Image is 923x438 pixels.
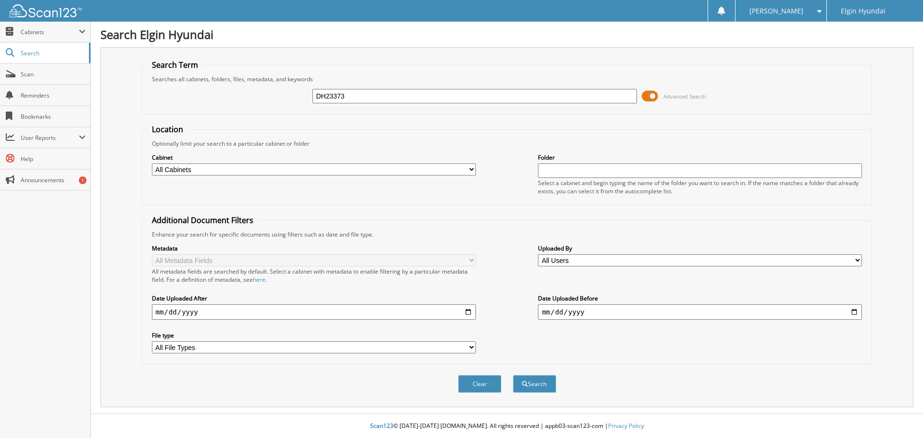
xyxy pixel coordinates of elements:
[147,75,867,83] div: Searches all cabinets, folders, files, metadata, and keywords
[21,91,86,100] span: Reminders
[152,304,476,320] input: start
[749,8,803,14] span: [PERSON_NAME]
[841,8,886,14] span: Elgin Hyundai
[538,304,862,320] input: end
[21,176,86,184] span: Announcements
[538,179,862,195] div: Select a cabinet and begin typing the name of the folder you want to search in. If the name match...
[10,4,82,17] img: scan123-logo-white.svg
[21,113,86,121] span: Bookmarks
[79,176,87,184] div: 1
[152,244,476,252] label: Metadata
[21,49,84,57] span: Search
[147,139,867,148] div: Optionally limit your search to a particular cabinet or folder
[538,294,862,302] label: Date Uploaded Before
[147,230,867,238] div: Enhance your search for specific documents using filters such as date and file type.
[152,331,476,339] label: File type
[147,215,258,225] legend: Additional Document Filters
[152,294,476,302] label: Date Uploaded After
[538,153,862,162] label: Folder
[608,422,644,430] a: Privacy Policy
[91,414,923,438] div: © [DATE]-[DATE] [DOMAIN_NAME]. All rights reserved | appb03-scan123-com |
[21,134,79,142] span: User Reports
[147,124,188,135] legend: Location
[152,153,476,162] label: Cabinet
[152,267,476,284] div: All metadata fields are searched by default. Select a cabinet with metadata to enable filtering b...
[100,26,913,42] h1: Search Elgin Hyundai
[370,422,393,430] span: Scan123
[21,155,86,163] span: Help
[21,70,86,78] span: Scan
[538,244,862,252] label: Uploaded By
[663,93,706,100] span: Advanced Search
[458,375,501,393] button: Clear
[513,375,556,393] button: Search
[147,60,203,70] legend: Search Term
[253,275,265,284] a: here
[21,28,79,36] span: Cabinets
